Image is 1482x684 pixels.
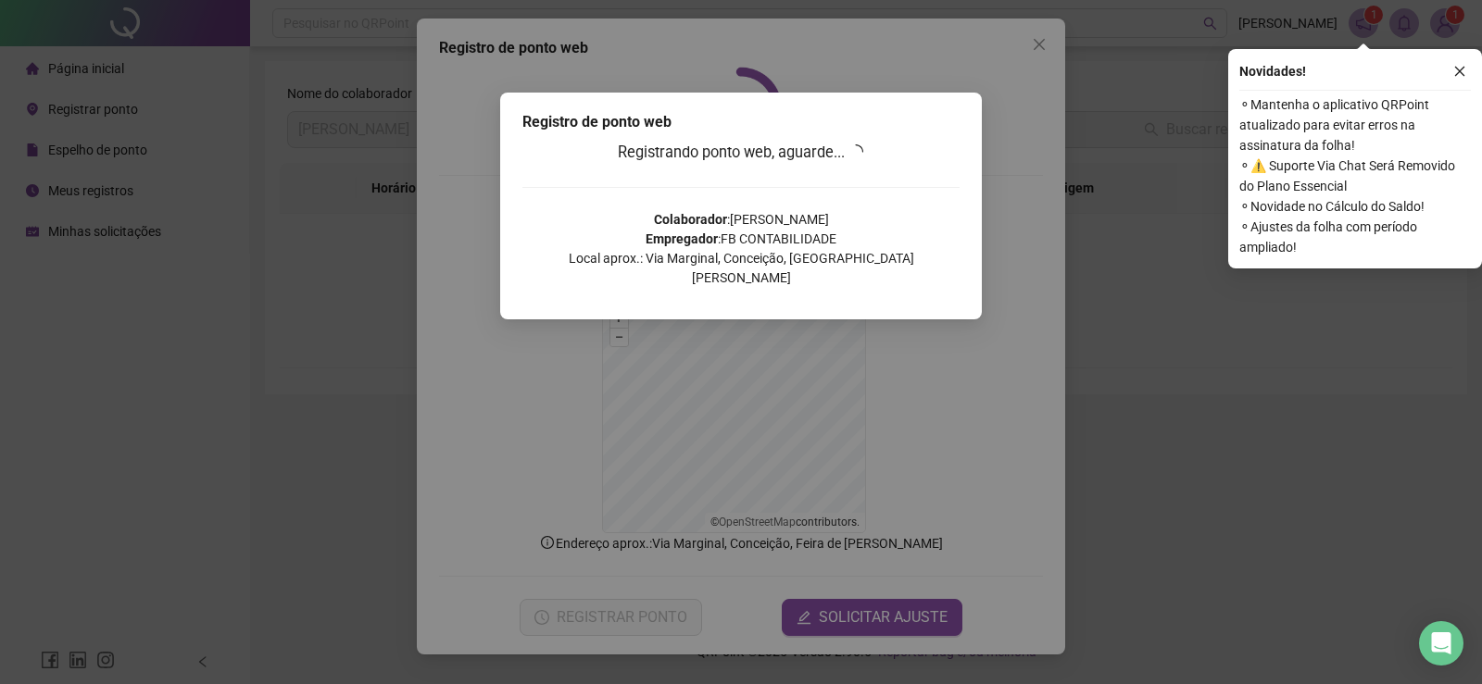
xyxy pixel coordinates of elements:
[646,231,718,246] strong: Empregador
[1419,621,1463,665] div: Open Intercom Messenger
[654,212,727,227] strong: Colaborador
[1239,196,1471,217] span: ⚬ Novidade no Cálculo do Saldo!
[522,141,960,165] h3: Registrando ponto web, aguarde...
[522,111,960,133] div: Registro de ponto web
[1239,61,1306,81] span: Novidades !
[1239,94,1471,155] span: ⚬ Mantenha o aplicativo QRPoint atualizado para evitar erros na assinatura da folha!
[1239,217,1471,257] span: ⚬ Ajustes da folha com período ampliado!
[1453,65,1466,78] span: close
[1239,155,1471,196] span: ⚬ ⚠️ Suporte Via Chat Será Removido do Plano Essencial
[522,210,960,288] p: : [PERSON_NAME] : FB CONTABILIDADE Local aprox.: Via Marginal, Conceição, [GEOGRAPHIC_DATA][PERSO...
[846,141,867,162] span: loading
